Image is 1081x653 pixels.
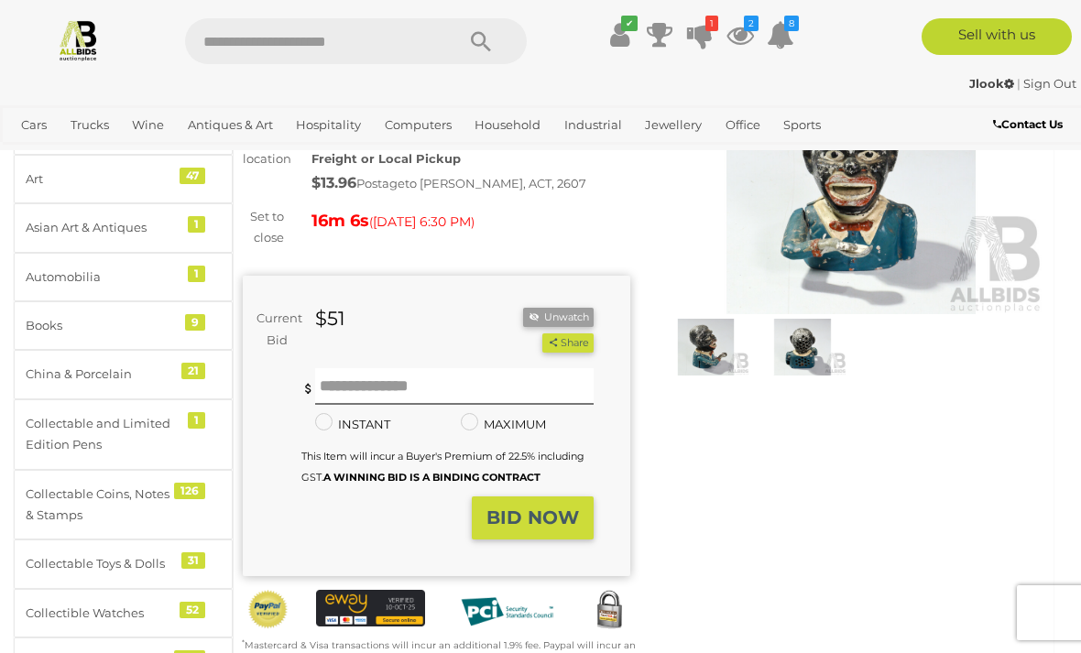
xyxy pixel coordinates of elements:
[14,350,233,398] a: China & Porcelain 21
[180,110,280,140] a: Antiques & Art
[188,266,205,282] div: 1
[1023,76,1076,91] a: Sign Out
[726,18,754,51] a: 2
[776,110,828,140] a: Sports
[180,602,205,618] div: 52
[243,308,301,351] div: Current Bid
[969,76,1014,91] strong: Jlook
[589,590,630,631] img: Secured by Rapid SSL
[369,214,475,229] span: ( )
[315,414,390,435] label: INSTANT
[174,483,205,499] div: 126
[181,363,205,379] div: 21
[14,589,233,637] a: Collectible Watches 52
[188,216,205,233] div: 1
[311,170,629,197] div: Postage
[467,110,548,140] a: Household
[14,539,233,588] a: Collectable Toys & Dolls 31
[14,110,54,140] a: Cars
[14,140,158,170] a: [GEOGRAPHIC_DATA]
[1017,76,1021,91] span: |
[26,169,177,190] div: Art
[26,553,177,574] div: Collectable Toys & Dolls
[26,267,177,288] div: Automobilia
[14,155,233,203] a: Art 47
[14,399,233,470] a: Collectable and Limited Edition Pens 1
[323,471,540,484] b: A WINNING BID IS A BINDING CONTRACT
[557,110,629,140] a: Industrial
[373,213,471,230] span: [DATE] 6:30 PM
[523,308,593,327] button: Unwatch
[26,364,177,385] div: China & Porcelain
[26,315,177,336] div: Books
[621,16,638,31] i: ✔
[759,319,846,375] img: Vintage Style Money Box
[662,319,750,375] img: Vintage Style Money Box
[229,206,298,249] div: Set to close
[180,168,205,184] div: 47
[638,110,709,140] a: Jewellery
[311,174,356,191] strong: $13.96
[405,176,586,190] span: to [PERSON_NAME], ACT, 2607
[63,110,116,140] a: Trucks
[315,307,345,330] strong: $51
[486,506,579,528] strong: BID NOW
[435,18,527,64] button: Search
[461,414,546,435] label: MAXIMUM
[311,211,369,231] strong: 16m 6s
[26,484,177,527] div: Collectable Coins, Notes & Stamps
[744,16,759,31] i: 2
[14,203,233,252] a: Asian Art & Antiques 1
[606,18,633,51] a: ✔
[377,110,459,140] a: Computers
[784,16,799,31] i: 8
[247,590,289,629] img: Official PayPal Seal
[26,603,177,624] div: Collectible Watches
[301,450,584,484] small: This Item will incur a Buyer's Premium of 22.5% including GST.
[316,590,425,626] img: eWAY Payment Gateway
[125,110,171,140] a: Wine
[185,314,205,331] div: 9
[453,590,562,634] img: PCI DSS compliant
[718,110,768,140] a: Office
[922,18,1072,55] a: Sell with us
[705,16,718,31] i: 1
[523,308,593,327] li: Unwatch this item
[26,413,177,456] div: Collectable and Limited Edition Pens
[993,117,1063,131] b: Contact Us
[14,301,233,350] a: Books 9
[542,333,593,353] button: Share
[57,18,100,61] img: Allbids.com.au
[658,65,1045,314] img: Vintage Style Money Box
[181,552,205,569] div: 31
[289,110,368,140] a: Hospitality
[969,76,1017,91] a: Jlook
[26,217,177,238] div: Asian Art & Antiques
[188,412,205,429] div: 1
[472,496,594,539] button: BID NOW
[767,18,794,51] a: 8
[993,114,1067,135] a: Contact Us
[311,151,461,166] strong: Freight or Local Pickup
[14,253,233,301] a: Automobilia 1
[14,470,233,540] a: Collectable Coins, Notes & Stamps 126
[686,18,714,51] a: 1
